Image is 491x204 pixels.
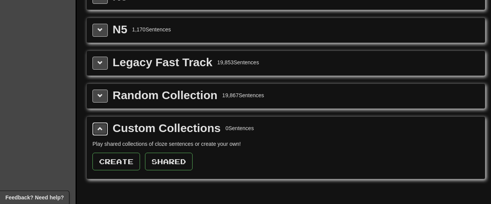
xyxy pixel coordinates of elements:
div: 19,853 Sentences [217,59,259,66]
div: N5 [113,24,127,35]
div: Random Collection [113,90,217,101]
button: Shared [145,153,193,170]
div: 0 Sentences [226,124,254,132]
span: Open feedback widget [5,194,64,201]
p: Play shared collections of cloze sentences or create your own! [92,140,479,148]
div: 1,170 Sentences [132,26,171,33]
button: Create [92,153,140,170]
div: 19,867 Sentences [222,91,264,99]
div: Legacy Fast Track [113,57,213,68]
div: Custom Collections [113,122,221,134]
